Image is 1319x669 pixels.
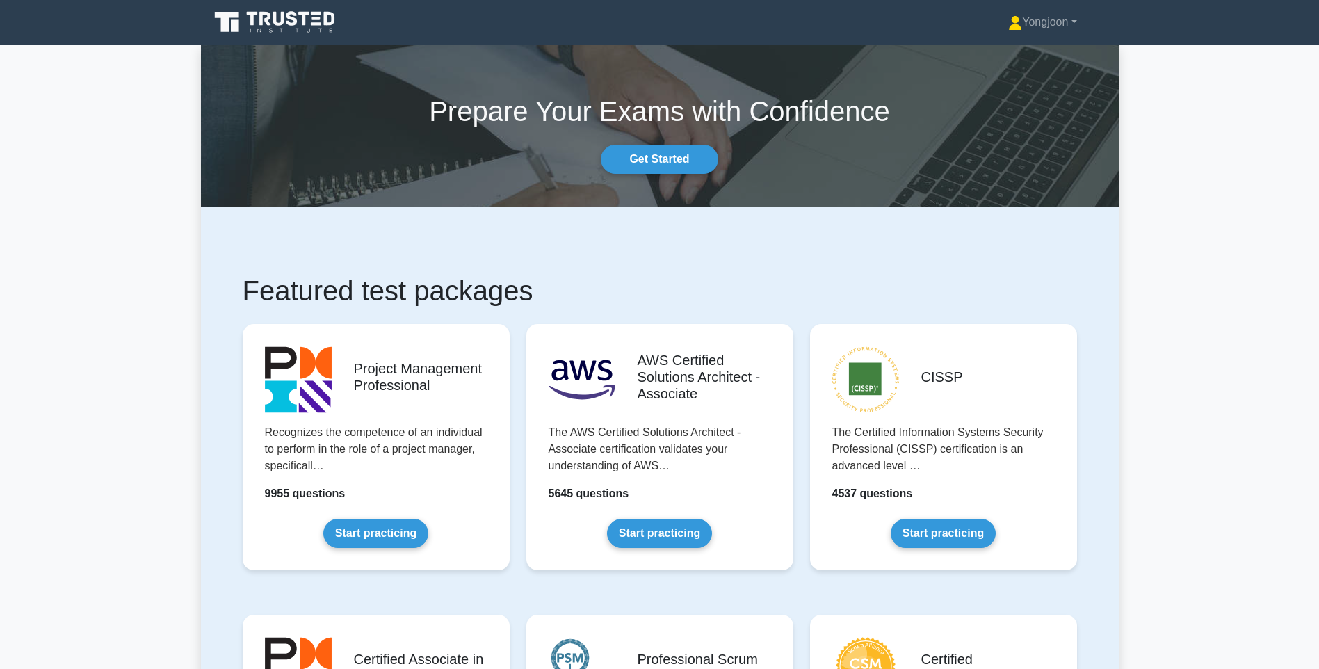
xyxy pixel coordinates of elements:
h1: Featured test packages [243,274,1077,307]
a: Get Started [601,145,718,174]
a: Start practicing [891,519,996,548]
h1: Prepare Your Exams with Confidence [201,95,1119,128]
a: Start practicing [607,519,712,548]
a: Start practicing [323,519,428,548]
a: Yongjoon [975,8,1110,36]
